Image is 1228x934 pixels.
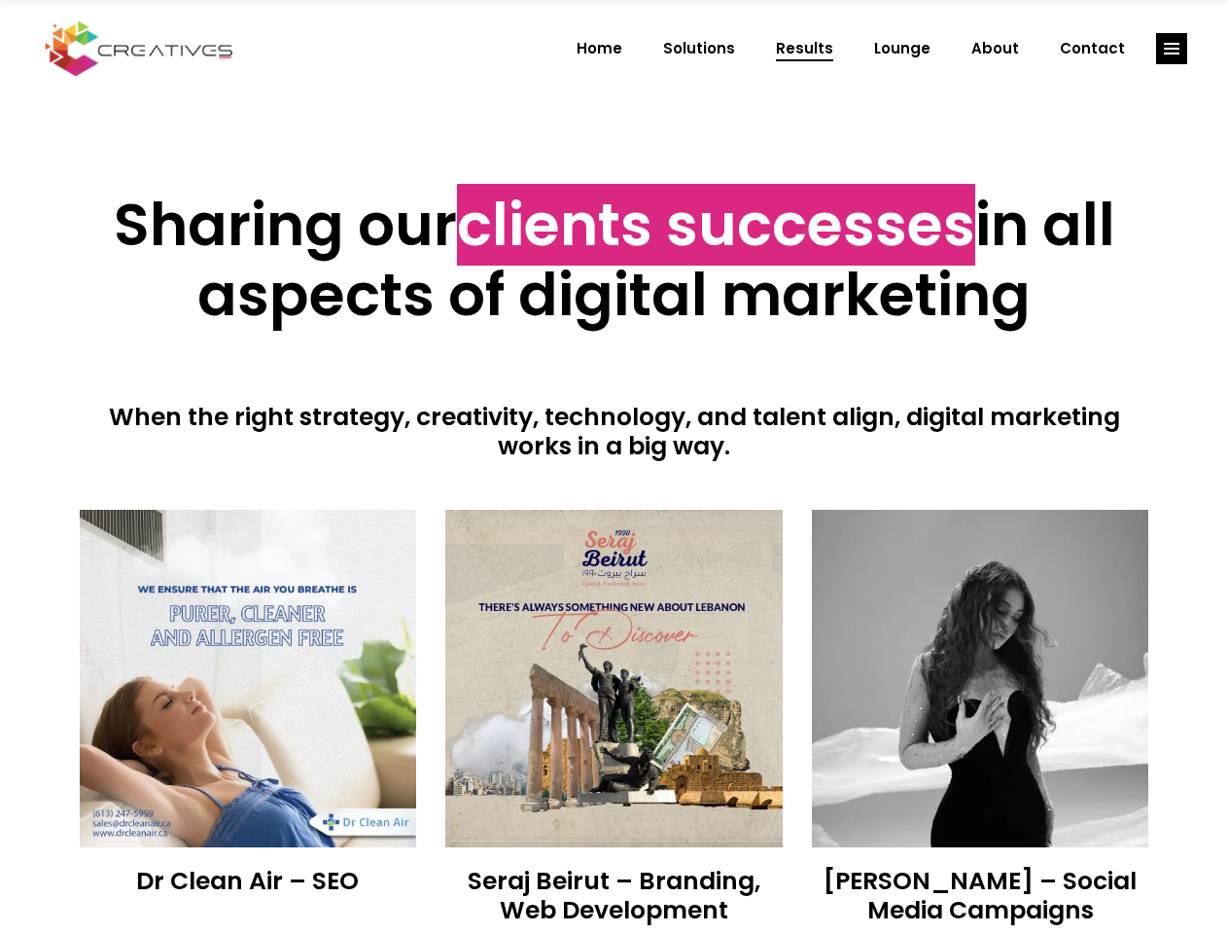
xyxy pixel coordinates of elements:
span: clients successes [457,184,975,266]
a: Contact [1039,23,1145,74]
a: Results [755,23,854,74]
a: link [1156,33,1187,64]
a: About [951,23,1039,74]
span: Solutions [663,23,735,74]
a: Seraj Beirut – Branding, Web Development [468,864,760,927]
span: Lounge [874,23,930,74]
a: Dr Clean Air – SEO [136,864,359,898]
h4: When the right strategy, creativity, technology, and talent align, digital marketing works in a b... [80,403,1149,461]
a: Solutions [643,23,755,74]
span: Results [776,23,833,74]
span: Home [577,23,622,74]
span: Contact [1060,23,1125,74]
img: Creatives | Results [445,510,783,847]
a: [PERSON_NAME] – Social Media Campaigns [824,864,1137,927]
a: Home [556,23,643,74]
span: About [971,23,1019,74]
img: Creatives | Results [812,510,1149,847]
img: Creatives | Results [80,510,417,847]
img: Creatives [41,18,237,79]
h2: Sharing our in all aspects of digital marketing [80,190,1149,330]
a: Lounge [854,23,951,74]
